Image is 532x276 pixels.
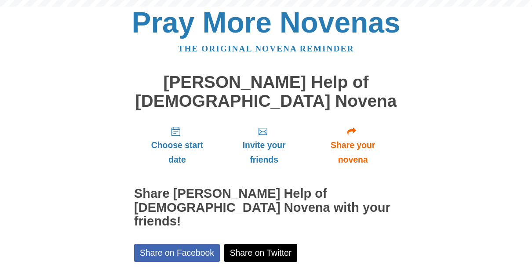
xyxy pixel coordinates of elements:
span: Share your novena [317,138,389,167]
a: Share your novena [308,119,398,171]
a: Share on Facebook [134,244,220,262]
span: Invite your friends [229,138,299,167]
a: Share on Twitter [224,244,298,262]
a: Pray More Novenas [132,6,401,39]
a: The original novena reminder [178,44,354,53]
h2: Share [PERSON_NAME] Help of [DEMOGRAPHIC_DATA] Novena with your friends! [134,187,398,229]
span: Choose start date [143,138,211,167]
h1: [PERSON_NAME] Help of [DEMOGRAPHIC_DATA] Novena [134,73,398,110]
a: Choose start date [134,119,220,171]
a: Invite your friends [220,119,308,171]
